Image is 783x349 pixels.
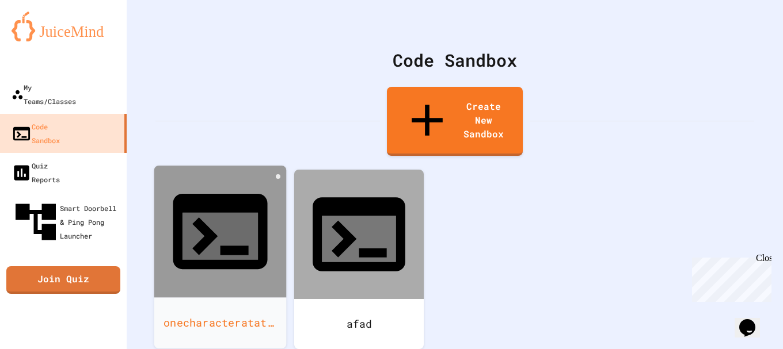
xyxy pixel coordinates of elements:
[294,299,424,349] div: afad
[294,170,424,349] a: afad
[387,87,523,156] a: Create New Sandbox
[155,47,754,73] div: Code Sandbox
[154,297,287,348] div: onecharacteratatime
[12,120,60,147] div: Code Sandbox
[12,159,60,186] div: Quiz Reports
[5,5,79,73] div: Chat with us now!Close
[687,253,771,302] iframe: chat widget
[12,80,76,108] div: My Teams/Classes
[735,303,771,338] iframe: chat widget
[12,11,115,41] img: logo-orange.svg
[12,198,122,246] div: Smart Doorbell & Ping Pong Launcher
[6,266,120,294] a: Join Quiz
[154,166,287,348] a: onecharacteratatime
